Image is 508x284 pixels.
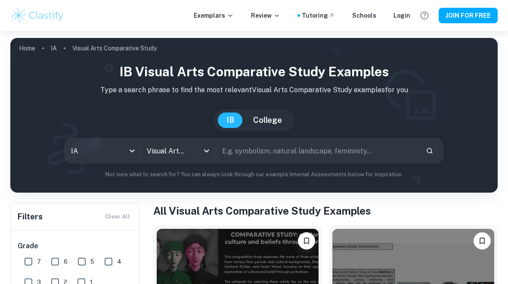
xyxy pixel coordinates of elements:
[216,139,419,163] input: E.g. symbolism, natural landscape, femininity...
[245,112,291,128] button: College
[218,112,243,128] button: IB
[17,170,491,179] p: Not sure what to search for? You can always look through our example Internal Assessments below f...
[17,62,491,81] h1: IB Visual Arts Comparative Study examples
[90,257,94,266] span: 5
[201,145,213,157] button: Open
[251,11,280,20] p: Review
[352,11,376,20] a: Schools
[10,38,498,193] img: profile cover
[474,232,491,250] button: Please log in to bookmark exemplars
[65,139,140,163] div: IA
[153,203,498,218] h1: All Visual Arts Comparative Study Examples
[417,8,432,23] button: Help and Feedback
[72,44,157,53] p: Visual Arts Comparative Study
[37,257,41,266] span: 7
[51,42,57,54] a: IA
[439,8,498,23] button: JOIN FOR FREE
[19,42,35,54] a: Home
[393,11,410,20] a: Login
[117,257,121,266] span: 4
[17,85,491,95] p: Type a search phrase to find the most relevant Visual Arts Comparative Study examples for you
[422,144,437,158] button: Search
[194,11,234,20] p: Exemplars
[64,257,68,266] span: 6
[298,232,315,250] button: Please log in to bookmark exemplars
[302,11,335,20] a: Tutoring
[18,211,43,223] h6: Filters
[18,241,133,251] h6: Grade
[10,7,65,24] img: Clastify logo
